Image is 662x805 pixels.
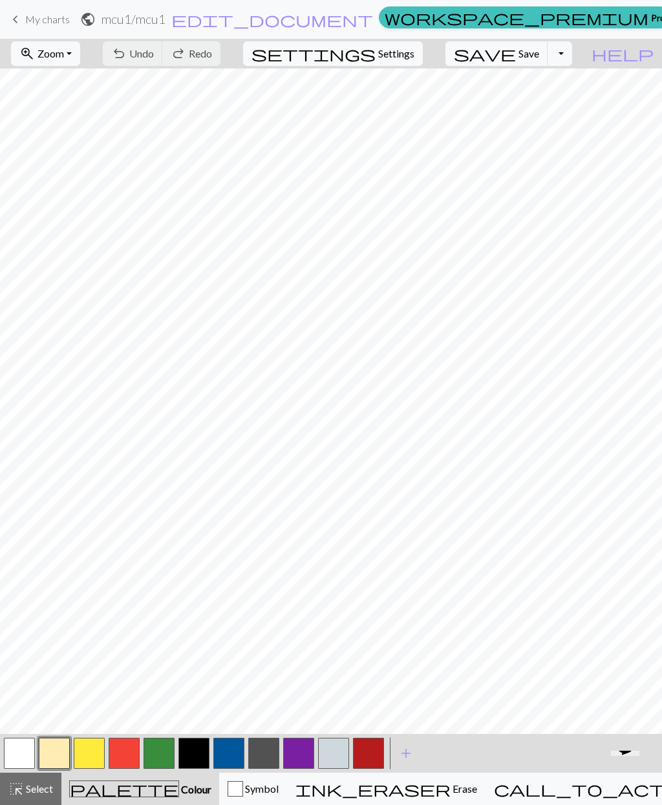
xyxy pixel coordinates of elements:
span: save [454,45,516,63]
button: Erase [287,773,486,805]
a: My charts [8,8,70,30]
span: settings [251,45,376,63]
h2: mcu1 / mcu1 [101,12,165,26]
button: Zoom [11,41,80,66]
span: Erase [451,782,477,795]
span: Select [24,782,53,795]
span: workspace_premium [385,8,648,26]
span: My charts [25,13,70,25]
span: edit_document [171,10,373,28]
span: palette [70,780,178,798]
button: Save [445,41,548,66]
span: Settings [378,46,414,61]
button: Colour [61,773,219,805]
span: Save [518,47,539,59]
iframe: chat widget [606,751,649,792]
span: Colour [179,783,211,795]
button: SettingsSettings [243,41,423,66]
span: add [398,744,414,762]
span: Symbol [243,782,279,795]
span: public [80,10,96,28]
span: help [592,45,654,63]
span: highlight_alt [8,780,24,798]
span: keyboard_arrow_left [8,10,23,28]
i: Settings [251,46,376,61]
span: zoom_in [19,45,35,63]
button: Symbol [219,773,287,805]
span: ink_eraser [295,780,451,798]
span: Zoom [37,47,64,59]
